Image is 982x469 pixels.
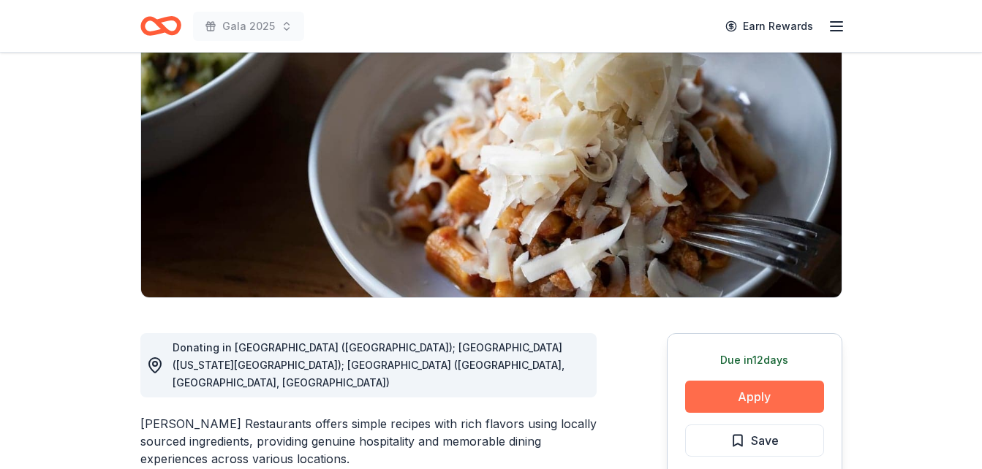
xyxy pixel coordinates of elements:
div: Due in 12 days [685,351,824,369]
div: [PERSON_NAME] Restaurants offers simple recipes with rich flavors using locally sourced ingredien... [140,415,597,468]
button: Save [685,424,824,457]
span: Donating in [GEOGRAPHIC_DATA] ([GEOGRAPHIC_DATA]); [GEOGRAPHIC_DATA] ([US_STATE][GEOGRAPHIC_DATA]... [173,341,564,389]
button: Apply [685,381,824,413]
a: Earn Rewards [717,13,822,39]
span: Gala 2025 [222,18,275,35]
button: Gala 2025 [193,12,304,41]
img: Image for Ethan Stowell Restaurants [141,18,842,297]
a: Home [140,9,181,43]
span: Save [751,431,779,450]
